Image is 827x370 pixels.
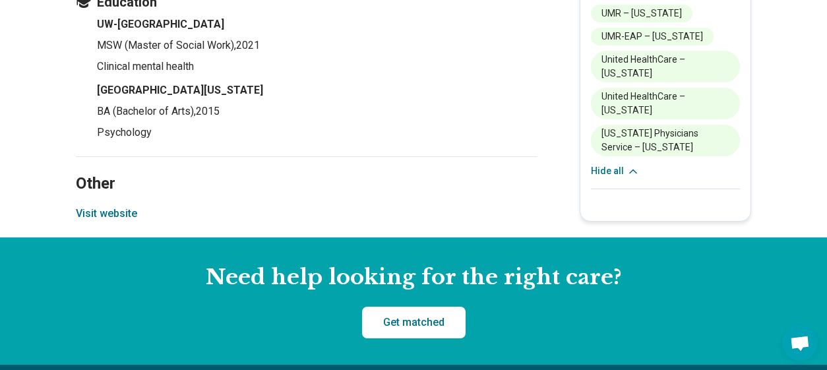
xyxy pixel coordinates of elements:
p: Psychology [97,125,537,140]
h4: [GEOGRAPHIC_DATA][US_STATE] [97,82,537,98]
button: Visit website [76,206,137,222]
p: MSW (Master of Social Work) , 2021 [97,38,537,53]
div: Open chat [782,325,818,361]
li: United HealthCare – [US_STATE] [591,51,740,82]
h2: Need help looking for the right care? [11,264,816,292]
li: [US_STATE] Physicians Service – [US_STATE] [591,125,740,156]
p: Clinical mental health [97,59,537,75]
li: UMR – [US_STATE] [591,5,692,22]
li: UMR-EAP – [US_STATE] [591,28,714,46]
button: Hide all [591,164,640,178]
a: Get matched [362,307,466,338]
h4: UW-[GEOGRAPHIC_DATA] [97,16,537,32]
li: United HealthCare – [US_STATE] [591,88,740,119]
h2: Other [76,141,537,195]
p: BA (Bachelor of Arts) , 2015 [97,104,537,119]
